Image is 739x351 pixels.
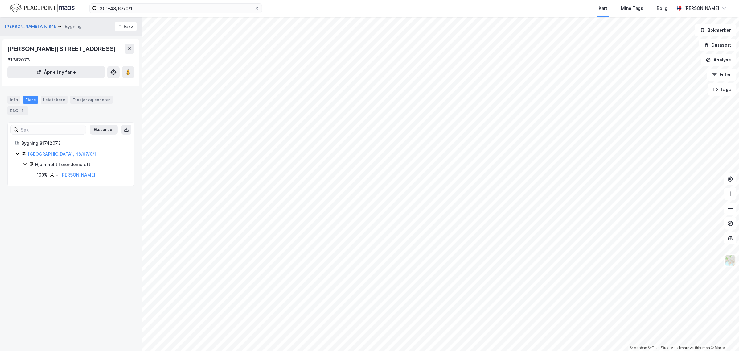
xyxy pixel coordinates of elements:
div: Etasjer og enheter [72,97,110,102]
div: ESG [7,106,28,115]
input: Søk [18,125,86,134]
button: Datasett [699,39,737,51]
img: Z [725,255,736,266]
div: Kart [599,5,607,12]
div: [PERSON_NAME][STREET_ADDRESS] [7,44,117,54]
a: [PERSON_NAME] [60,172,95,178]
div: 100% [37,171,48,179]
button: Ekspander [90,125,118,135]
div: Info [7,96,20,104]
div: Bygning 81742073 [21,140,127,147]
a: [GEOGRAPHIC_DATA], 48/67/0/1 [28,151,96,157]
button: Bokmerker [695,24,737,36]
div: Bolig [657,5,667,12]
div: Mine Tags [621,5,643,12]
div: Eiere [23,96,38,104]
div: [PERSON_NAME] [684,5,719,12]
div: Leietakere [41,96,68,104]
button: Tilbake [115,22,137,31]
div: Bygning [65,23,82,30]
div: - [56,171,58,179]
button: [PERSON_NAME] Allé 84b [5,23,58,30]
button: Filter [707,69,737,81]
div: 81742073 [7,56,30,64]
img: logo.f888ab2527a4732fd821a326f86c7f29.svg [10,3,75,14]
div: Hjemmel til eiendomsrett [35,161,127,168]
iframe: Chat Widget [708,321,739,351]
div: Kontrollprogram for chat [708,321,739,351]
button: Analyse [701,54,737,66]
a: Mapbox [630,346,647,350]
button: Åpne i ny fane [7,66,105,78]
div: 1 [19,107,26,114]
a: Improve this map [679,346,710,350]
a: OpenStreetMap [648,346,678,350]
button: Tags [708,83,737,96]
input: Søk på adresse, matrikkel, gårdeiere, leietakere eller personer [97,4,254,13]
